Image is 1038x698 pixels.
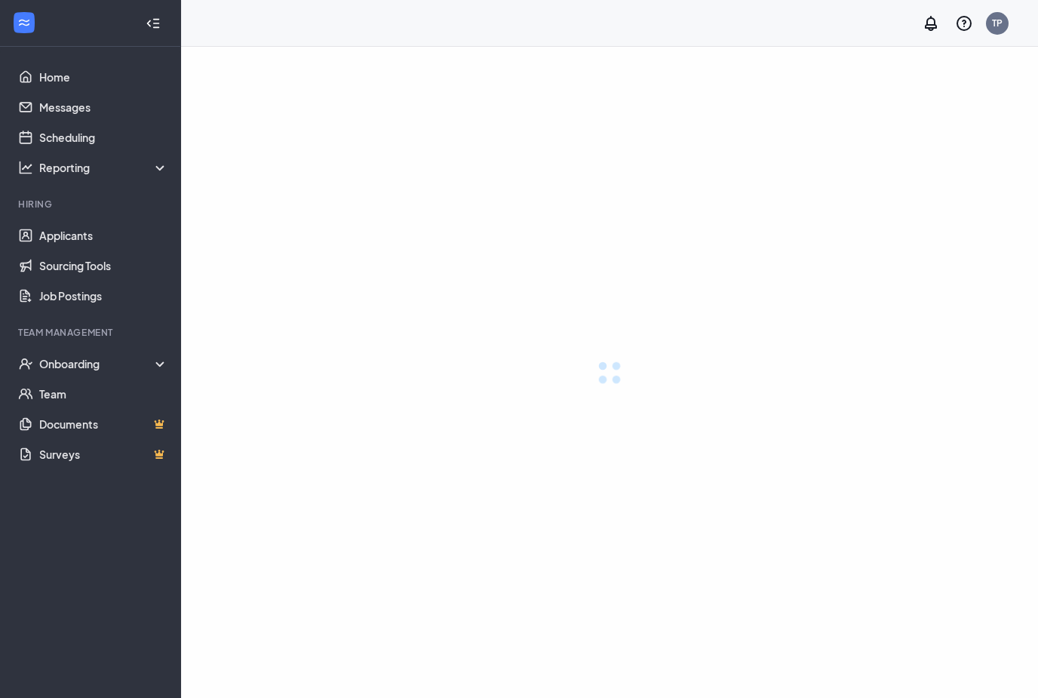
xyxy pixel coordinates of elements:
a: Applicants [39,220,168,251]
div: Hiring [18,198,165,211]
a: DocumentsCrown [39,409,168,439]
a: Home [39,62,168,92]
div: Onboarding [39,356,169,371]
a: Job Postings [39,281,168,311]
svg: Collapse [146,16,161,31]
a: Messages [39,92,168,122]
svg: Analysis [18,160,33,175]
svg: Notifications [922,14,940,32]
div: TP [992,17,1003,29]
svg: UserCheck [18,356,33,371]
div: Reporting [39,160,169,175]
a: SurveysCrown [39,439,168,469]
svg: QuestionInfo [955,14,973,32]
div: Team Management [18,326,165,339]
a: Scheduling [39,122,168,152]
a: Sourcing Tools [39,251,168,281]
svg: WorkstreamLogo [17,15,32,30]
a: Team [39,379,168,409]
